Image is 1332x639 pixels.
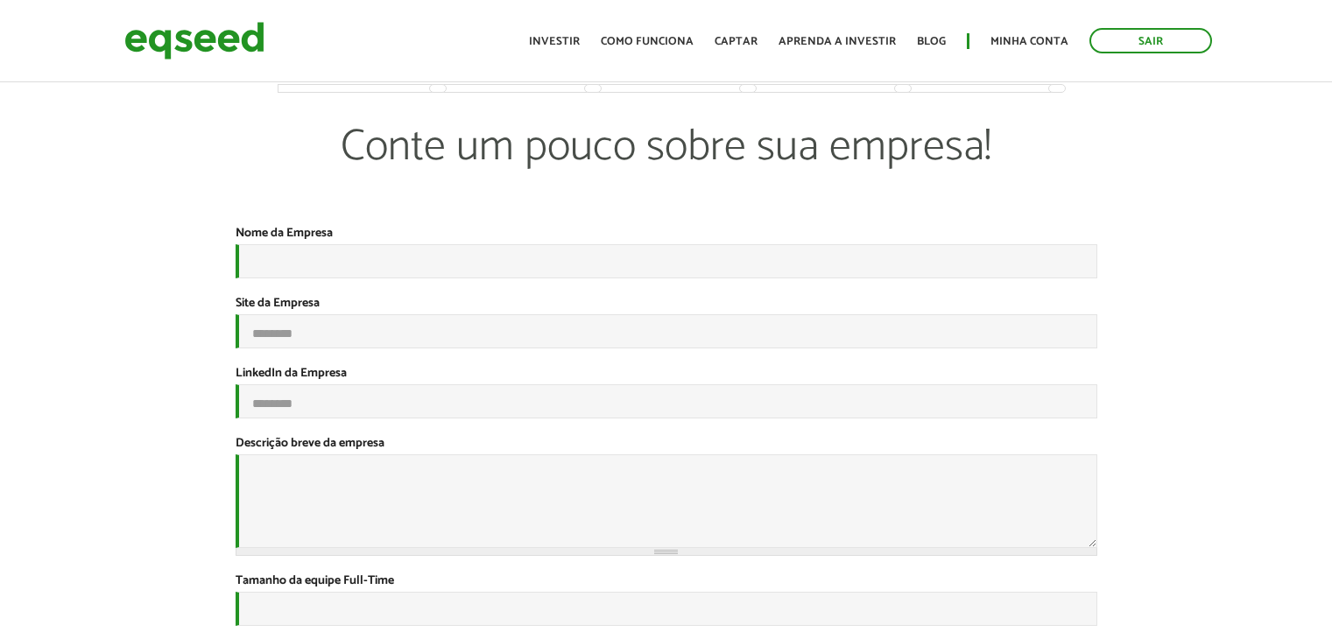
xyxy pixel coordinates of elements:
[779,36,896,47] a: Aprenda a investir
[715,36,758,47] a: Captar
[601,36,694,47] a: Como funciona
[236,298,320,310] label: Site da Empresa
[990,36,1068,47] a: Minha conta
[917,36,946,47] a: Blog
[236,368,347,380] label: LinkedIn da Empresa
[124,18,264,64] img: EqSeed
[278,121,1054,226] p: Conte um pouco sobre sua empresa!
[236,438,384,450] label: Descrição breve da empresa
[529,36,580,47] a: Investir
[1089,28,1212,53] a: Sair
[236,575,394,587] label: Tamanho da equipe Full-Time
[236,228,333,240] label: Nome da Empresa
